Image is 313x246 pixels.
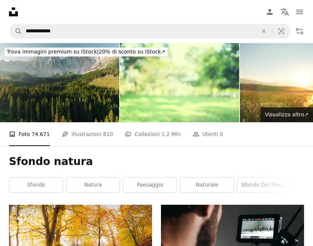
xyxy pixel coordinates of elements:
[277,4,292,19] button: Lingua
[260,107,313,122] a: Visualizza altro↗
[161,130,181,138] span: 1,2 Mln
[9,178,63,192] a: sfondo
[103,130,113,138] span: 810
[4,48,168,56] div: 20% di sconto su iStock ↗
[9,24,291,39] form: Trova visual in tutto il sito
[220,130,223,138] span: 0
[193,122,223,146] a: Utenti 0
[262,4,277,19] a: Accedi / Registrati
[9,155,304,168] h1: Sfondo natura
[120,43,239,122] img: abstract blurred verde colore natura parco pubblico sfondo esterno alla stagione primaverile ed e...
[123,178,177,192] a: paesaggio
[292,24,307,39] button: Filtri
[9,24,22,38] button: Cerca su Unsplash
[292,4,307,19] button: Menu
[265,111,309,117] span: Visualizza altro ↗
[62,122,113,146] a: Illustrazioni 810
[180,178,234,192] a: naturale
[66,178,120,192] a: natura
[9,7,18,16] a: Home — Unsplash
[125,122,180,146] a: Collezioni 1,2 Mln
[256,24,272,38] button: Elimina
[237,178,291,192] a: sfondo del desktop
[7,49,99,55] span: Trova immagini premium su iStock |
[272,24,290,38] button: Ricerca visiva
